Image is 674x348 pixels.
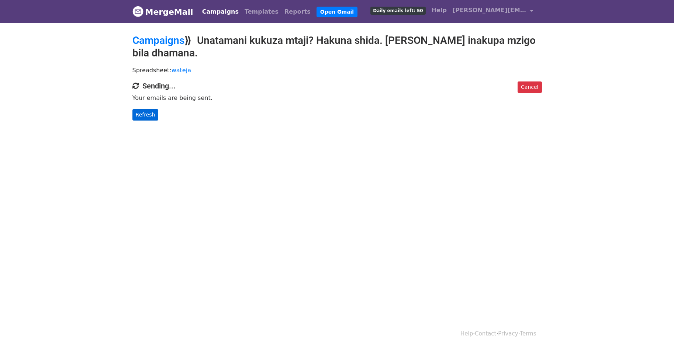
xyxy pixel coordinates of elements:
a: [PERSON_NAME][EMAIL_ADDRESS][PERSON_NAME][DOMAIN_NAME] [450,3,536,20]
h4: Sending... [132,81,542,90]
h2: ⟫ Unatamani kukuza mtaji? Hakuna shida. [PERSON_NAME] inakupa mzigo bila dhamana. [132,34,542,59]
a: Terms [520,330,536,337]
a: Help [429,3,450,18]
a: MergeMail [132,4,193,20]
a: wateja [172,67,191,74]
a: Daily emails left: 50 [367,3,428,18]
span: [PERSON_NAME][EMAIL_ADDRESS][PERSON_NAME][DOMAIN_NAME] [453,6,526,15]
img: MergeMail logo [132,6,144,17]
a: Contact [475,330,496,337]
span: Daily emails left: 50 [370,7,425,15]
p: Spreadsheet: [132,66,542,74]
a: Templates [242,4,281,19]
a: Refresh [132,109,159,121]
a: Cancel [518,81,542,93]
a: Campaigns [132,34,184,46]
a: Reports [281,4,314,19]
p: Your emails are being sent. [132,94,542,102]
iframe: Chat Widget [637,313,674,348]
a: Open Gmail [317,7,357,17]
a: Campaigns [199,4,242,19]
a: Privacy [498,330,518,337]
a: Help [460,330,473,337]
